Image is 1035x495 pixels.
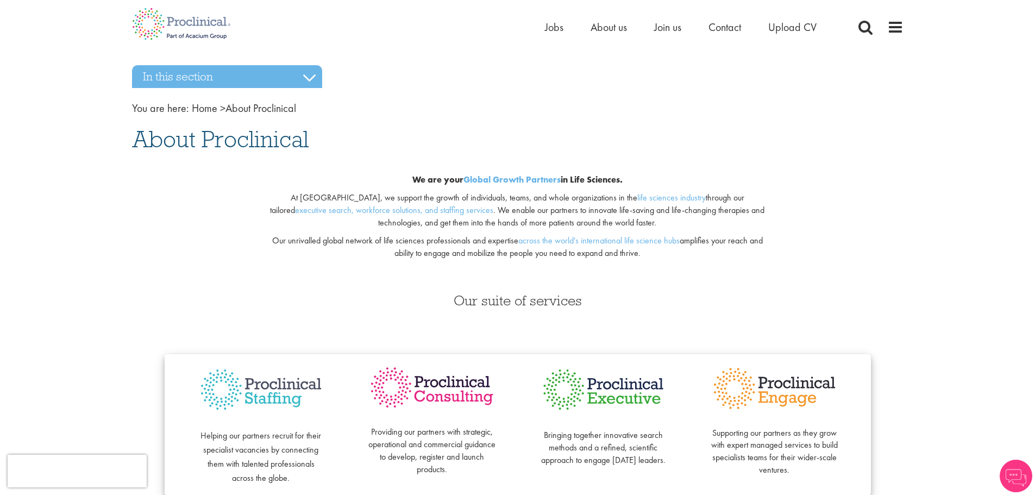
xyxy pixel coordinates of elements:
[8,455,147,487] iframe: reCAPTCHA
[540,365,667,414] img: Proclinical Executive
[768,20,817,34] a: Upload CV
[540,417,667,466] p: Bringing together innovative search methods and a refined, scientific approach to engage [DATE] l...
[368,414,496,476] p: Providing our partners with strategic, operational and commercial guidance to develop, register a...
[132,293,904,308] h3: Our suite of services
[654,20,681,34] a: Join us
[368,365,496,410] img: Proclinical Consulting
[197,365,325,415] img: Proclinical Staffing
[711,365,838,412] img: Proclinical Engage
[192,101,217,115] a: breadcrumb link to Home
[637,192,706,203] a: life sciences industry
[591,20,627,34] a: About us
[200,430,321,484] span: Helping our partners recruit for their specialist vacancies by connecting them with talented prof...
[412,174,623,185] b: We are your in Life Sciences.
[132,65,322,88] h3: In this section
[132,101,189,115] span: You are here:
[463,174,561,185] a: Global Growth Partners
[545,20,563,34] a: Jobs
[192,101,296,115] span: About Proclinical
[708,20,741,34] a: Contact
[518,235,680,246] a: across the world's international life science hubs
[295,204,493,216] a: executive search, workforce solutions, and staffing services
[263,235,772,260] p: Our unrivalled global network of life sciences professionals and expertise amplifies your reach a...
[220,101,225,115] span: >
[1000,460,1032,492] img: Chatbot
[263,192,772,229] p: At [GEOGRAPHIC_DATA], we support the growth of individuals, teams, and whole organizations in the...
[132,124,309,154] span: About Proclinical
[711,415,838,477] p: Supporting our partners as they grow with expert managed services to build specialists teams for ...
